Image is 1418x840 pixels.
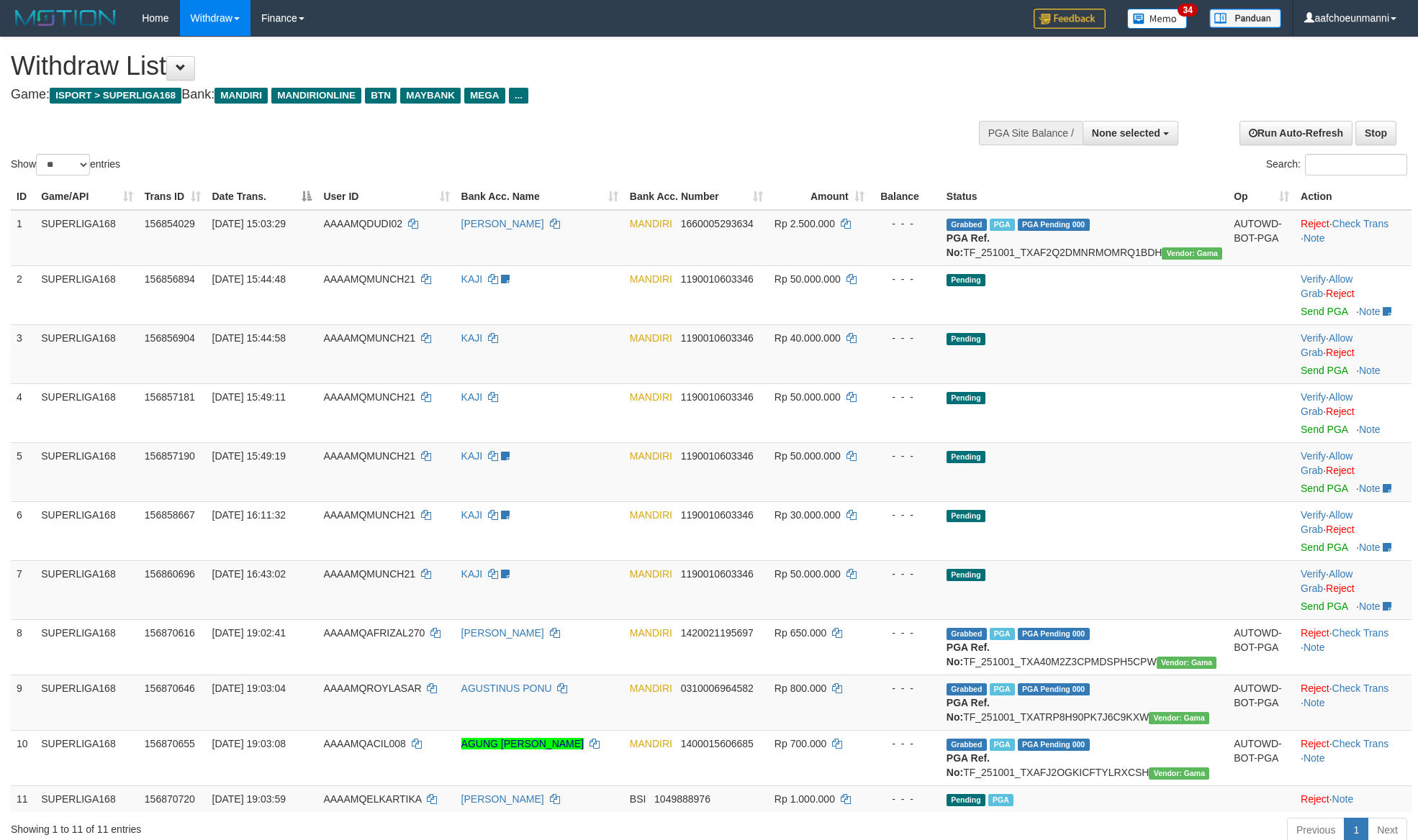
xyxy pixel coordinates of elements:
[876,626,935,640] div: - - -
[1301,568,1352,594] span: ·
[212,509,286,521] span: [DATE] 16:11:32
[212,738,286,749] span: [DATE] 19:03:08
[509,88,528,104] span: ...
[988,794,1013,806] span: Marked by aafsoycanthlai
[1295,442,1412,501] td: · ·
[630,738,672,749] span: MANDIRI
[212,273,286,285] span: [DATE] 15:44:48
[323,682,421,694] span: AAAAMQROYLASAR
[630,509,672,521] span: MANDIRI
[1301,332,1352,358] a: Allow Grab
[1295,183,1412,210] th: Action
[630,450,672,462] span: MANDIRI
[207,183,318,210] th: Date Trans.: activate to sort column descending
[11,383,35,442] td: 4
[1266,154,1407,175] label: Search:
[1295,619,1412,675] td: · ·
[876,681,935,695] div: - - -
[1228,675,1295,730] td: AUTOWD-BOT-PGA
[681,682,754,694] span: Copy 0310006964582 to clipboard
[464,88,505,104] span: MEGA
[35,785,139,812] td: SUPERLIGA168
[876,736,935,751] div: - - -
[35,619,139,675] td: SUPERLIGA168
[1301,509,1352,535] a: Allow Grab
[876,390,935,404] div: - - -
[212,391,286,403] span: [DATE] 15:49:11
[461,738,584,749] a: AGUNG [PERSON_NAME]
[1301,682,1329,694] a: Reject
[461,627,544,639] a: [PERSON_NAME]
[630,273,672,285] span: MANDIRI
[1295,324,1412,383] td: · ·
[11,183,35,210] th: ID
[145,332,195,344] span: 156856904
[1359,542,1381,553] a: Note
[461,568,483,580] a: KAJI
[11,619,35,675] td: 8
[1332,793,1354,805] a: Note
[1304,752,1325,764] a: Note
[681,568,754,580] span: Copy 1190010603346 to clipboard
[947,451,985,463] span: Pending
[947,697,990,723] b: PGA Ref. No:
[947,752,990,778] b: PGA Ref. No:
[681,509,754,521] span: Copy 1190010603346 to clipboard
[11,560,35,619] td: 7
[11,785,35,812] td: 11
[630,568,672,580] span: MANDIRI
[1305,154,1407,175] input: Search:
[212,627,286,639] span: [DATE] 19:02:41
[1301,273,1352,299] span: ·
[775,627,826,639] span: Rp 650.000
[323,218,402,229] span: AAAAMQDUDI02
[1018,739,1090,751] span: PGA Pending
[1034,9,1106,29] img: Feedback.jpg
[1301,273,1326,285] a: Verify
[1301,365,1347,376] a: Send PGA
[35,560,139,619] td: SUPERLIGA168
[212,218,286,229] span: [DATE] 15:03:29
[1301,450,1326,462] a: Verify
[1295,730,1412,785] td: · ·
[11,324,35,383] td: 3
[1239,121,1352,145] a: Run Auto-Refresh
[1228,183,1295,210] th: Op: activate to sort column ascending
[456,183,624,210] th: Bank Acc. Name: activate to sort column ascending
[654,793,710,805] span: Copy 1049888976 to clipboard
[870,183,941,210] th: Balance
[461,793,544,805] a: [PERSON_NAME]
[1326,465,1355,476] a: Reject
[630,391,672,403] span: MANDIRI
[947,392,985,404] span: Pending
[775,391,841,403] span: Rp 50.000.000
[1295,785,1412,812] td: ·
[1018,628,1090,640] span: PGA Pending
[876,567,935,581] div: - - -
[461,682,552,694] a: AGUSTINUS PONU
[1149,712,1209,724] span: Vendor URL: https://trx31.1velocity.biz
[145,391,195,403] span: 156857181
[1301,627,1329,639] a: Reject
[1295,383,1412,442] td: · ·
[1301,424,1347,435] a: Send PGA
[947,569,985,581] span: Pending
[947,628,987,640] span: Grabbed
[681,450,754,462] span: Copy 1190010603346 to clipboard
[630,332,672,344] span: MANDIRI
[1326,583,1355,594] a: Reject
[1178,4,1197,17] span: 34
[1326,524,1355,535] a: Reject
[1295,210,1412,266] td: · ·
[947,739,987,751] span: Grabbed
[775,568,841,580] span: Rp 50.000.000
[876,449,935,463] div: - - -
[35,324,139,383] td: SUPERLIGA168
[212,450,286,462] span: [DATE] 15:49:19
[990,628,1015,640] span: Marked by aafsoycanthlai
[1326,288,1355,299] a: Reject
[876,792,935,806] div: - - -
[11,210,35,266] td: 1
[35,210,139,266] td: SUPERLIGA168
[681,218,754,229] span: Copy 1660005293634 to clipboard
